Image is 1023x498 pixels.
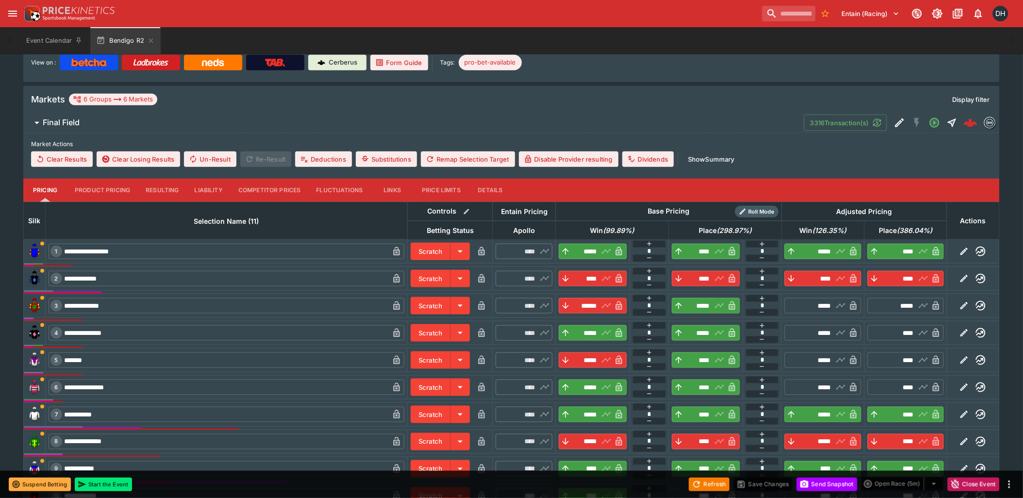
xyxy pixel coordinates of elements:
img: runner 8 [27,434,42,449]
button: Scratch [411,270,451,287]
img: runner 3 [27,298,42,314]
button: Details [469,179,512,202]
button: Remap Selection Target [421,151,515,167]
em: ( 298.97 %) [717,225,752,236]
button: Disable Provider resulting [519,151,619,167]
div: a402e720-805d-4308-b578-a69e74724c7f [964,116,977,130]
img: PriceKinetics Logo [21,4,41,23]
span: 7 [53,411,60,418]
button: No Bookmarks [818,6,833,21]
span: 1 [53,248,60,255]
em: ( 99.89 %) [604,225,635,236]
button: Refresh [689,478,730,491]
button: David Howard [990,3,1011,24]
button: Start the Event [75,478,132,491]
span: Win(99.89%) [580,225,645,236]
span: 2 [53,275,60,282]
span: Place(298.97%) [688,225,763,236]
button: Product Pricing [67,179,138,202]
button: Select Tenant [836,6,906,21]
button: Liability [187,179,231,202]
em: ( 386.04 %) [897,225,932,236]
div: 6 Groups 6 Markets [73,94,153,105]
span: Betting Status [416,225,485,236]
button: Event Calendar [20,27,88,54]
img: Sportsbook Management [43,16,95,20]
button: ShowSummary [682,151,740,167]
button: Documentation [949,5,967,22]
th: Entain Pricing [493,202,556,221]
button: Scratch [411,379,451,396]
a: Form Guide [370,55,428,70]
img: runner 9 [27,461,42,477]
span: Win(126.35%) [789,225,857,236]
div: Base Pricing [644,205,694,217]
img: betmakers [985,117,995,128]
h5: Markets [31,94,65,105]
img: PriceKinetics [43,7,115,14]
a: a402e720-805d-4308-b578-a69e74724c7f [961,113,980,133]
p: Cerberus [329,58,358,67]
button: Un-Result [184,151,236,167]
span: 3 [53,302,60,309]
button: Scratch [411,324,451,342]
img: runner 1 [27,244,42,259]
img: runner 6 [27,380,42,395]
button: Clear Losing Results [97,151,180,167]
button: Final Field [23,113,804,133]
th: Actions [947,202,999,239]
button: Toggle light/dark mode [929,5,946,22]
th: Silk [24,202,46,239]
button: Display filter [947,92,996,107]
button: Straight [943,114,961,132]
button: Bulk edit [460,205,473,218]
button: Deductions [295,151,352,167]
button: Notifications [970,5,987,22]
button: Competitor Prices [231,179,309,202]
span: 9 [53,465,60,472]
span: 4 [53,330,60,336]
th: Apollo [493,221,556,239]
span: Roll Mode [745,208,779,216]
button: Connected to PK [908,5,926,22]
div: betmakers [984,117,996,129]
span: Selection Name (11) [184,216,270,227]
input: search [762,6,816,21]
div: Betting Target: cerberus [459,55,522,70]
button: Scratch [411,243,451,260]
label: View on : [31,55,56,70]
label: Tags: [440,55,455,70]
button: Open [926,114,943,132]
span: 8 [53,438,60,445]
button: Scratch [411,351,451,369]
button: Clear Results [31,151,93,167]
th: Adjusted Pricing [782,202,947,221]
button: Links [370,179,414,202]
img: logo-cerberus--red.svg [964,116,977,130]
img: TabNZ [265,59,285,66]
img: runner 5 [27,352,42,368]
h6: Final Field [43,117,80,128]
span: 5 [53,357,60,364]
button: Pricing [23,179,67,202]
button: more [1004,479,1015,490]
img: runner 2 [27,271,42,286]
span: 6 [53,384,60,391]
button: Scratch [411,297,451,315]
img: runner 4 [27,325,42,341]
button: Fluctuations [309,179,371,202]
button: Substitutions [356,151,417,167]
div: David Howard [993,6,1008,21]
th: Controls [408,202,493,221]
span: Re-Result [240,151,291,167]
button: Price Limits [414,179,469,202]
img: runner 7 [27,407,42,422]
button: SGM Disabled [908,114,926,132]
div: split button [861,477,944,491]
img: Cerberus [318,59,325,66]
span: Place(386.04%) [868,225,943,236]
em: ( 126.35 %) [813,225,847,236]
button: Scratch [411,460,451,478]
img: Ladbrokes [133,59,168,66]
